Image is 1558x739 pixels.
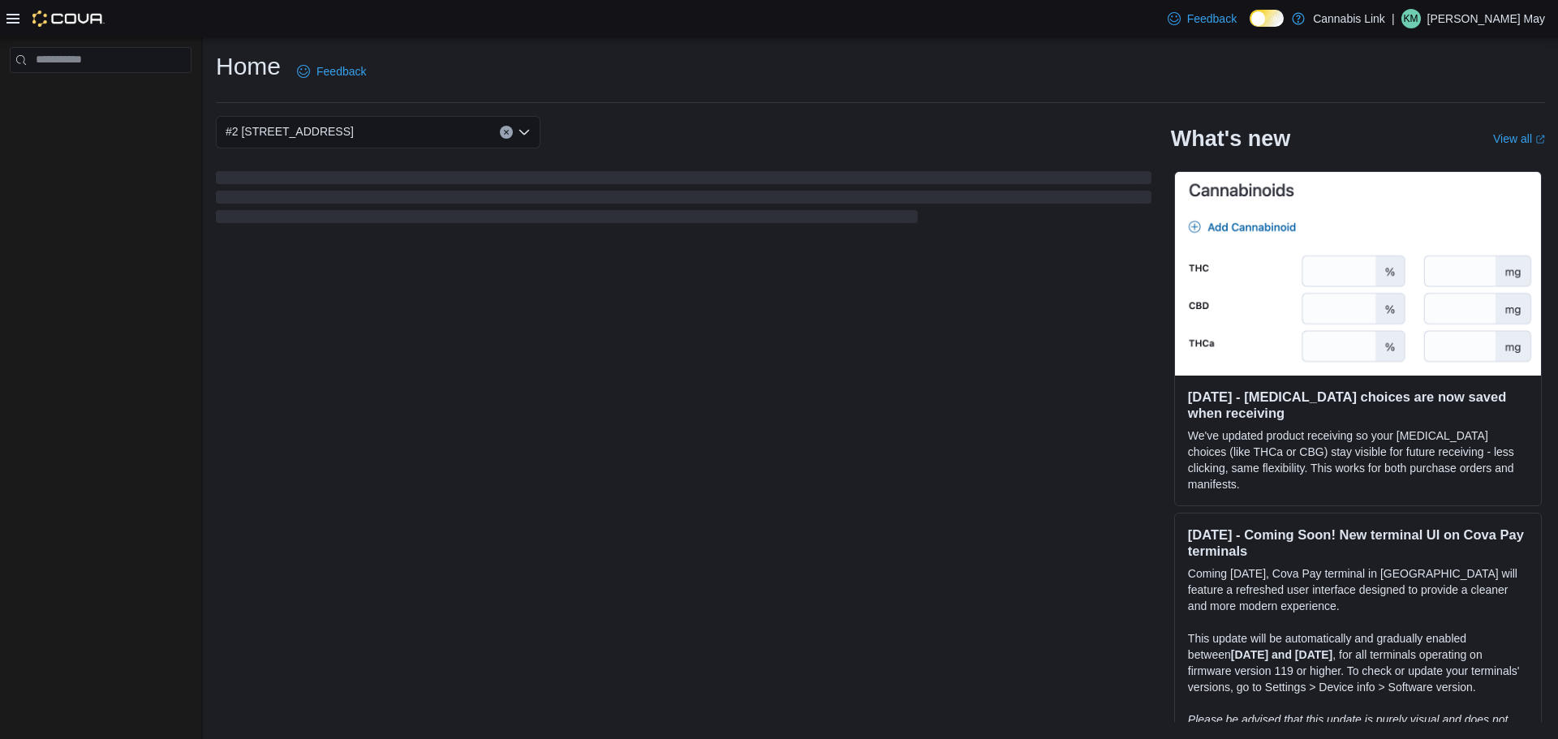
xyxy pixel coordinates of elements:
strong: [DATE] and [DATE] [1231,648,1332,661]
h1: Home [216,50,281,83]
h2: What's new [1171,126,1290,152]
p: [PERSON_NAME] May [1427,9,1545,28]
span: Feedback [1187,11,1237,27]
h3: [DATE] - Coming Soon! New terminal UI on Cova Pay terminals [1188,526,1528,559]
p: We've updated product receiving so your [MEDICAL_DATA] choices (like THCa or CBG) stay visible fo... [1188,428,1528,492]
nav: Complex example [10,76,192,115]
button: Open list of options [518,126,531,139]
a: Feedback [291,55,372,88]
span: #2 [STREET_ADDRESS] [226,122,354,141]
p: This update will be automatically and gradually enabled between , for all terminals operating on ... [1188,630,1528,695]
p: | [1392,9,1395,28]
span: Feedback [316,63,366,79]
a: Feedback [1161,2,1243,35]
p: Cannabis Link [1313,9,1385,28]
img: Cova [32,11,105,27]
p: Coming [DATE], Cova Pay terminal in [GEOGRAPHIC_DATA] will feature a refreshed user interface des... [1188,565,1528,614]
h3: [DATE] - [MEDICAL_DATA] choices are now saved when receiving [1188,389,1528,421]
button: Clear input [500,126,513,139]
span: Loading [216,174,1151,226]
span: KM [1404,9,1418,28]
input: Dark Mode [1250,10,1284,27]
a: View allExternal link [1493,132,1545,145]
svg: External link [1535,135,1545,144]
div: Keegan May [1401,9,1421,28]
